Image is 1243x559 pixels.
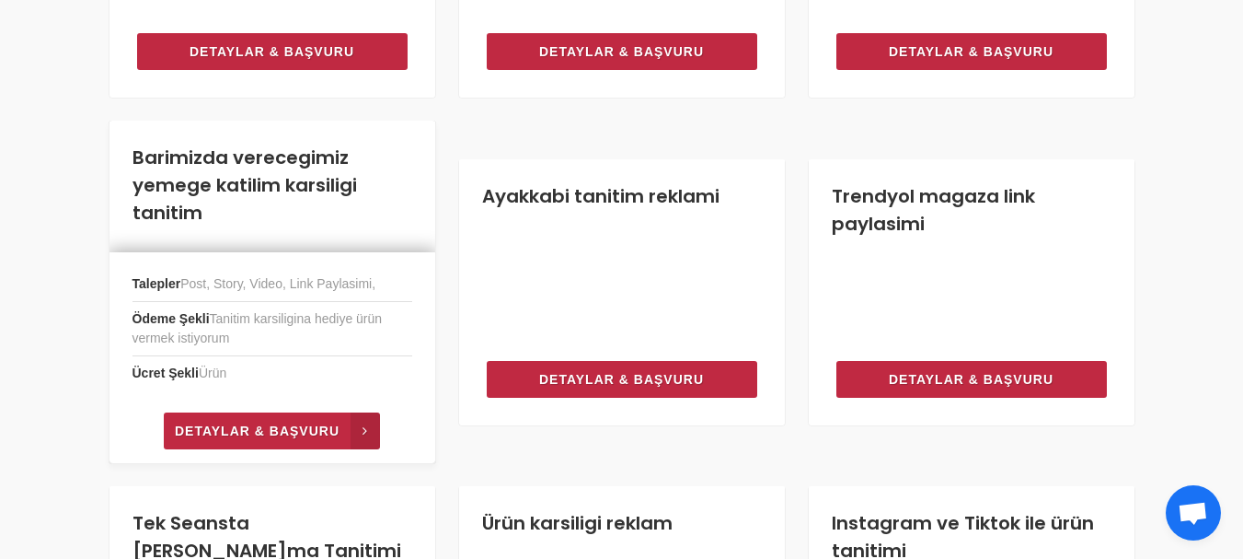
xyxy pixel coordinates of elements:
li: Ürün [132,356,412,390]
a: Detaylar & Başvuru [836,361,1107,398]
a: Detaylar & Başvuru [487,361,757,398]
a: Ayakkabi tanitim reklami [482,183,719,209]
a: Ürün karsiligi reklam [482,510,673,536]
li: Post, Story, Video, Link Paylasimi, [132,267,412,302]
a: Detaylar & Başvuru [836,33,1107,70]
a: Detaylar & Başvuru [164,413,380,449]
span: Detaylar & Başvuru [175,420,340,442]
span: Detaylar & Başvuru [190,41,354,63]
strong: Ödeme Şekli [132,311,210,326]
span: Detaylar & Başvuru [889,41,1053,63]
strong: Ücret Şekli [132,366,199,380]
li: Tanitim karsiligina hediye ürün vermek istiyorum [132,302,412,356]
a: Açık sohbet [1166,485,1221,541]
a: Barimizda verecegimiz yemege katilim karsiligi tanitim [132,145,357,226]
span: Detaylar & Başvuru [539,41,704,63]
strong: Talepler [132,276,181,291]
a: Detaylar & Başvuru [137,33,408,70]
a: Detaylar & Başvuru [487,33,757,70]
span: Detaylar & Başvuru [539,368,704,390]
a: Trendyol magaza link paylasimi [832,183,1035,237]
span: Detaylar & Başvuru [889,368,1053,390]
